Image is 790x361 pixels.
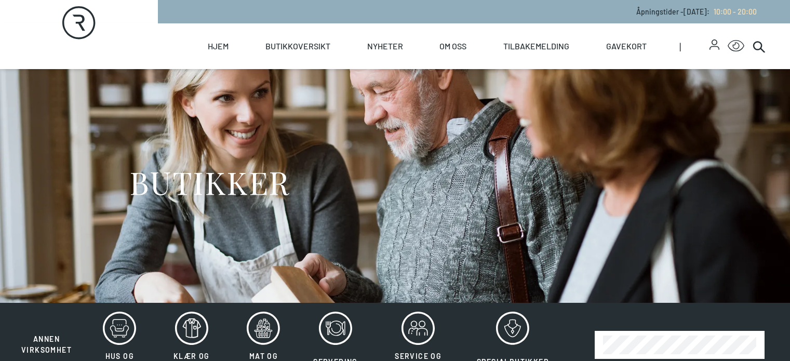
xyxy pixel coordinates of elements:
[129,163,290,202] h1: BUTIKKER
[503,23,569,69] a: Tilbakemelding
[439,23,466,69] a: Om oss
[10,311,83,356] button: Annen virksomhet
[606,23,647,69] a: Gavekort
[208,23,229,69] a: Hjem
[21,335,72,354] span: Annen virksomhet
[636,6,757,17] p: Åpningstider - [DATE] :
[714,7,757,16] span: 10:00 - 20:00
[709,7,757,16] a: 10:00 - 20:00
[679,23,709,69] span: |
[728,38,744,55] button: Open Accessibility Menu
[367,23,403,69] a: Nyheter
[265,23,330,69] a: Butikkoversikt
